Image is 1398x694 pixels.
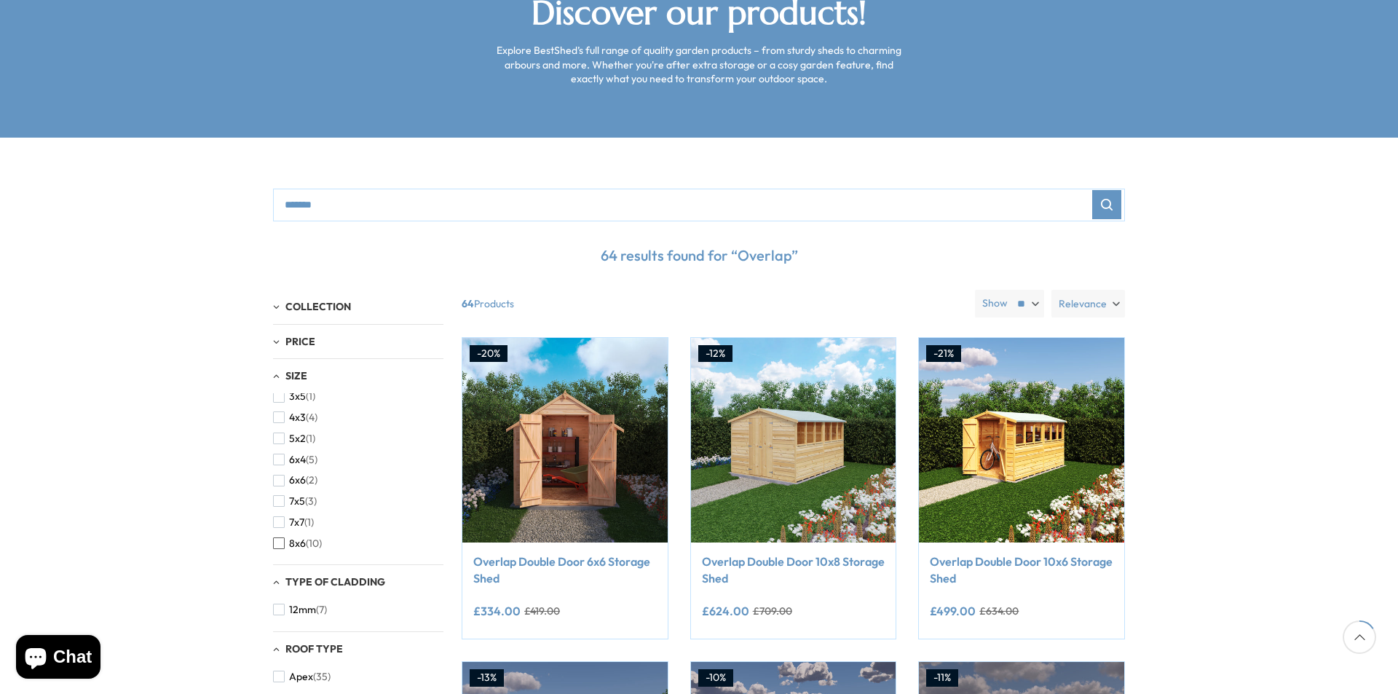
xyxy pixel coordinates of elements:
del: £419.00 [524,606,560,616]
span: Relevance [1059,290,1107,318]
ins: £499.00 [930,605,976,617]
span: 12mm [289,604,316,616]
button: 12mm [273,599,327,620]
span: (5) [306,454,317,466]
div: -21% [926,345,961,363]
button: 8x6 [273,533,322,554]
div: -10% [698,669,733,687]
span: Roof Type [285,642,343,655]
a: Overlap Double Door 10x6 Storage Shed [930,553,1113,586]
span: (2) [306,474,317,486]
label: Relevance [1051,290,1125,318]
button: 6x4 [273,449,317,470]
a: Overlap Double Door 10x8 Storage Shed [702,553,885,586]
span: 6x4 [289,454,306,466]
del: £634.00 [979,606,1019,616]
ins: £624.00 [702,605,749,617]
ins: £334.00 [473,605,521,617]
div: -13% [470,669,504,687]
span: 8x6 [289,537,306,550]
div: -12% [698,345,732,363]
p: Explore BestShed’s full range of quality garden products – from sturdy sheds to charming arbours ... [491,44,907,87]
span: (4) [306,411,317,424]
span: (7) [316,604,327,616]
span: Collection [285,300,351,313]
span: (3) [305,495,317,508]
span: 7x5 [289,495,305,508]
span: (1) [306,390,315,403]
span: Type of Cladding [285,575,385,588]
span: (35) [313,671,331,683]
span: (10) [306,537,322,550]
button: Search [1092,190,1121,219]
button: 7x5 [273,491,317,512]
button: Apex [273,666,331,687]
span: (1) [306,433,315,445]
inbox-online-store-chat: Shopify online store chat [12,635,105,682]
span: Price [285,335,315,348]
del: £709.00 [753,606,792,616]
p: 64 results found for “Overlap” [273,236,1125,275]
button: 6x6 [273,470,317,491]
button: 3x5 [273,386,315,407]
div: -20% [470,345,508,363]
span: Products [456,290,969,318]
span: (1) [304,516,314,529]
div: -11% [926,669,958,687]
span: 5x2 [289,433,306,445]
button: 7x7 [273,512,314,533]
label: Show [982,296,1008,311]
span: 7x7 [289,516,304,529]
span: Size [285,369,307,382]
span: 4x3 [289,411,306,424]
span: 6x6 [289,474,306,486]
b: 64 [462,290,474,318]
span: 3x5 [289,390,306,403]
a: Overlap Double Door 6x6 Storage Shed [473,553,657,586]
button: 5x2 [273,428,315,449]
span: Apex [289,671,313,683]
button: 4x3 [273,407,317,428]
